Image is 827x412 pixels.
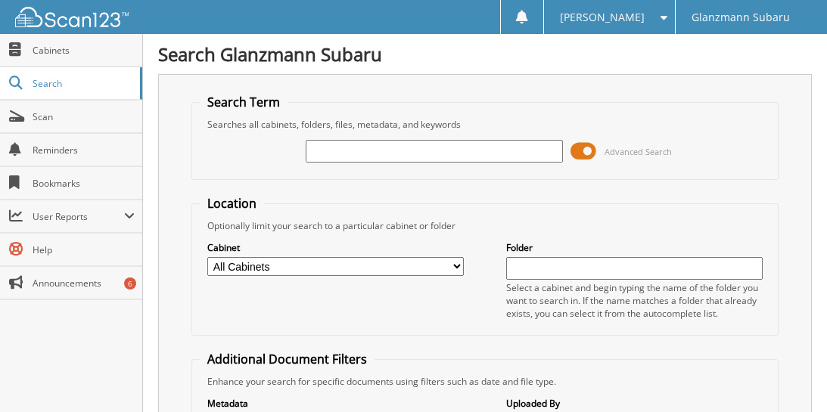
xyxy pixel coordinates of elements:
[200,94,288,110] legend: Search Term
[560,13,645,22] span: [PERSON_NAME]
[200,195,264,212] legend: Location
[33,243,135,256] span: Help
[33,144,135,156] span: Reminders
[506,281,763,320] div: Select a cabinet and begin typing the name of the folder you want to search in. If the name match...
[33,77,132,90] span: Search
[207,241,464,254] label: Cabinet
[506,397,763,410] label: Uploaded By
[200,118,770,131] div: Searches all cabinets, folders, files, metadata, and keywords
[605,146,672,157] span: Advanced Search
[158,42,812,67] h1: Search Glanzmann Subaru
[33,177,135,190] span: Bookmarks
[124,277,136,290] div: 6
[692,13,790,22] span: Glanzmann Subaru
[207,397,464,410] label: Metadata
[15,7,129,27] img: scan123-logo-white.svg
[200,351,375,367] legend: Additional Document Filters
[33,44,135,57] span: Cabinets
[506,241,763,254] label: Folder
[200,219,770,232] div: Optionally limit your search to a particular cabinet or folder
[33,210,124,223] span: User Reports
[33,277,135,290] span: Announcements
[33,110,135,123] span: Scan
[200,375,770,388] div: Enhance your search for specific documents using filters such as date and file type.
